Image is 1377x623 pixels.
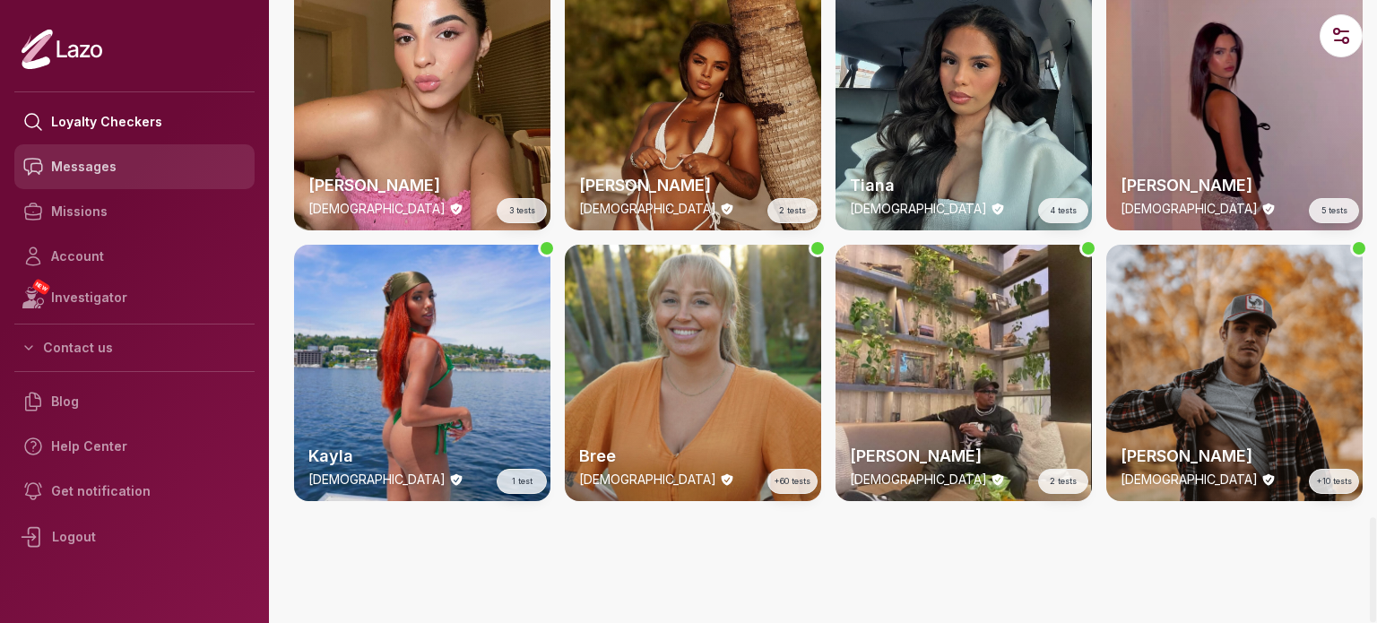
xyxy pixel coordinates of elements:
a: Account [14,234,255,279]
h2: [PERSON_NAME] [1121,444,1348,469]
a: Get notification [14,469,255,514]
a: NEWInvestigator [14,279,255,316]
a: Messages [14,144,255,189]
h2: Kayla [308,444,536,469]
a: Loyalty Checkers [14,100,255,144]
span: +10 tests [1317,475,1352,488]
a: Missions [14,189,255,234]
img: checker [294,245,550,501]
span: 2 tests [1050,475,1077,488]
span: +60 tests [775,475,810,488]
span: 5 tests [1321,204,1347,217]
span: 2 tests [779,204,806,217]
a: thumbchecker[PERSON_NAME][DEMOGRAPHIC_DATA]2 tests [836,245,1092,501]
h2: [PERSON_NAME] [308,173,536,198]
p: [DEMOGRAPHIC_DATA] [308,471,446,489]
a: Help Center [14,424,255,469]
h2: [PERSON_NAME] [579,173,807,198]
div: Logout [14,514,255,560]
h2: [PERSON_NAME] [1121,173,1348,198]
span: 1 test [512,475,533,488]
p: [DEMOGRAPHIC_DATA] [579,200,716,218]
a: thumbchecker[PERSON_NAME][DEMOGRAPHIC_DATA]+10 tests [1106,245,1363,501]
p: [DEMOGRAPHIC_DATA] [850,200,987,218]
span: NEW [31,278,51,296]
img: checker [836,245,1092,501]
h2: Tiana [850,173,1078,198]
p: [DEMOGRAPHIC_DATA] [850,471,987,489]
p: [DEMOGRAPHIC_DATA] [1121,471,1258,489]
a: thumbcheckerKayla[DEMOGRAPHIC_DATA]1 test [294,245,550,501]
a: thumbcheckerBree[DEMOGRAPHIC_DATA]+60 tests [565,245,821,501]
p: [DEMOGRAPHIC_DATA] [308,200,446,218]
img: checker [1106,245,1363,501]
span: 4 tests [1051,204,1077,217]
p: [DEMOGRAPHIC_DATA] [579,471,716,489]
h2: Bree [579,444,807,469]
img: checker [565,245,821,501]
h2: [PERSON_NAME] [850,444,1078,469]
a: Blog [14,379,255,424]
p: [DEMOGRAPHIC_DATA] [1121,200,1258,218]
span: 3 tests [509,204,535,217]
button: Contact us [14,332,255,364]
